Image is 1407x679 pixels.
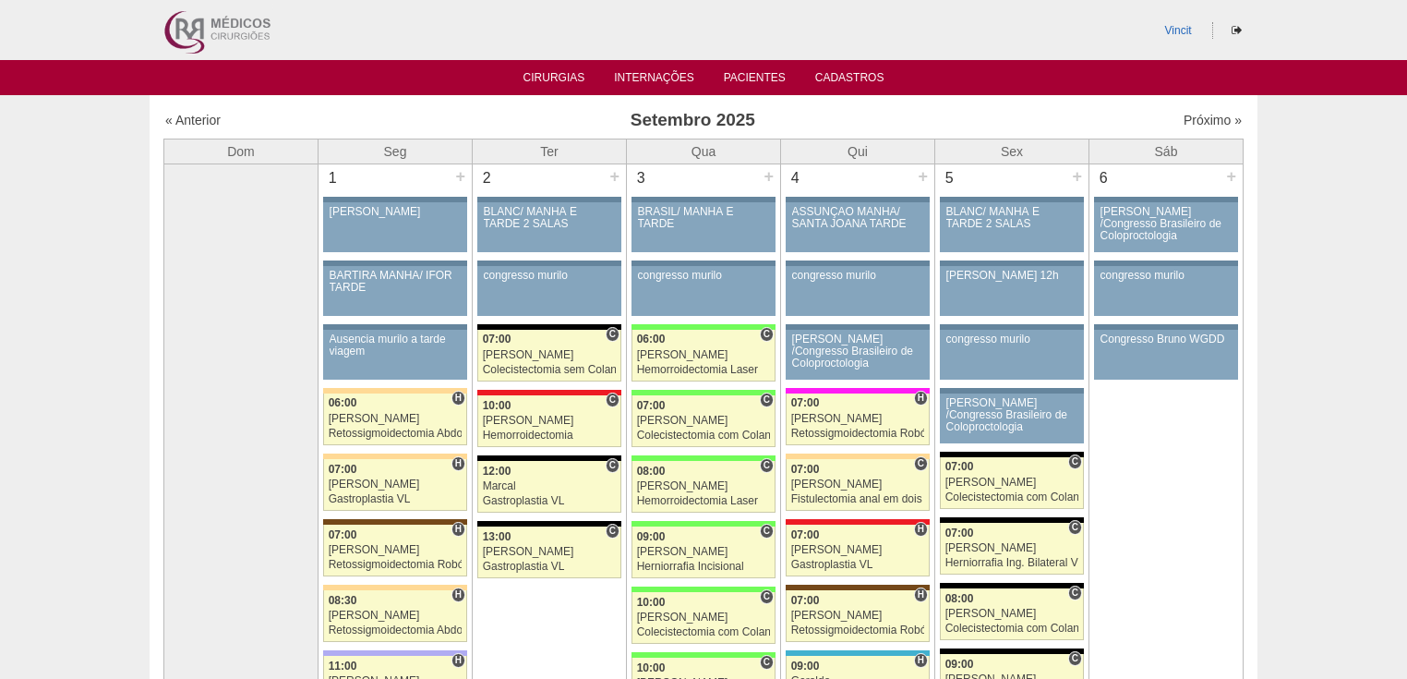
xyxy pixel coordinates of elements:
[484,206,616,230] div: BLANC/ MANHÃ E TARDE 2 SALAS
[477,202,621,252] a: BLANC/ MANHÃ E TARDE 2 SALAS
[329,479,463,491] div: [PERSON_NAME]
[483,364,617,376] div: Colecistectomia sem Colangiografia VL
[329,624,463,637] div: Retossigmoidectomia Abdominal VL
[945,477,1079,489] div: [PERSON_NAME]
[940,388,1084,394] div: Key: Aviso
[477,461,621,513] a: C 12:00 Marcal Gastroplastia VL
[791,559,925,571] div: Gastroplastia VL
[631,202,776,252] a: BRASIL/ MANHÃ E TARDE
[914,391,928,406] span: Hospital
[791,624,925,637] div: Retossigmoidectomia Robótica
[330,333,462,358] div: Ausencia murilo a tarde viagem
[473,139,627,164] th: Ter
[945,491,1079,503] div: Colecistectomia com Colangiografia VL
[791,544,925,556] div: [PERSON_NAME]
[483,333,511,346] span: 07:00
[323,585,467,590] div: Key: Bartira
[323,650,467,656] div: Key: Christóvão da Gama
[945,527,974,540] span: 07:00
[637,530,666,543] span: 09:00
[329,493,463,505] div: Gastroplastia VL
[786,330,930,380] a: [PERSON_NAME] /Congresso Brasileiro de Coloproctologia
[940,324,1084,330] div: Key: Aviso
[1100,270,1233,282] div: congresso murilo
[760,458,774,473] span: Consultório
[940,266,1084,316] a: [PERSON_NAME] 12h
[815,71,884,90] a: Cadastros
[483,561,617,573] div: Gastroplastia VL
[329,610,463,622] div: [PERSON_NAME]
[935,139,1089,164] th: Sex
[631,197,776,202] div: Key: Aviso
[786,519,930,525] div: Key: Assunção
[637,349,771,361] div: [PERSON_NAME]
[786,459,930,511] a: C 07:00 [PERSON_NAME] Fistulectomia anal em dois tempos
[637,465,666,478] span: 08:00
[1232,25,1242,36] i: Sair
[1089,139,1244,164] th: Sáb
[1068,520,1082,535] span: Consultório
[323,197,467,202] div: Key: Aviso
[631,461,776,513] a: C 08:00 [PERSON_NAME] Hemorroidectomia Laser
[945,557,1079,569] div: Herniorrafia Ing. Bilateral VL
[945,460,974,473] span: 07:00
[940,197,1084,202] div: Key: Aviso
[786,388,930,394] div: Key: Pro Matre
[791,594,820,607] span: 07:00
[1094,197,1238,202] div: Key: Aviso
[935,164,964,192] div: 5
[637,495,771,507] div: Hemorroidectomia Laser
[940,517,1084,523] div: Key: Blanc
[1094,202,1238,252] a: [PERSON_NAME] /Congresso Brasileiro de Coloproctologia
[451,588,465,602] span: Hospital
[637,661,666,674] span: 10:00
[792,270,924,282] div: congresso murilo
[627,164,655,192] div: 3
[781,164,810,192] div: 4
[473,164,501,192] div: 2
[330,270,462,294] div: BARTIRA MANHÃ/ IFOR TARDE
[606,524,619,539] span: Consultório
[786,266,930,316] a: congresso murilo
[329,396,357,409] span: 06:00
[1094,266,1238,316] a: congresso murilo
[940,202,1084,252] a: BLANC/ MANHÃ E TARDE 2 SALAS
[477,197,621,202] div: Key: Aviso
[323,202,467,252] a: [PERSON_NAME]
[631,261,776,266] div: Key: Aviso
[631,587,776,592] div: Key: Brasil
[1100,333,1233,346] div: Congresso Bruno WGDD
[631,390,776,395] div: Key: Brasil
[914,588,928,602] span: Hospital
[791,396,820,409] span: 07:00
[330,206,462,218] div: [PERSON_NAME]
[631,330,776,382] a: C 06:00 [PERSON_NAME] Hemorroidectomia Laser
[323,261,467,266] div: Key: Aviso
[791,610,925,622] div: [PERSON_NAME]
[329,428,463,440] div: Retossigmoidectomia Abdominal VL
[477,527,621,578] a: C 13:00 [PERSON_NAME] Gastroplastia VL
[319,139,473,164] th: Seg
[631,652,776,658] div: Key: Brasil
[638,206,770,230] div: BRASIL/ MANHÃ E TARDE
[637,561,771,573] div: Herniorrafia Incisional
[791,493,925,505] div: Fistulectomia anal em dois tempos
[483,349,617,361] div: [PERSON_NAME]
[760,327,774,342] span: Consultório
[484,270,616,282] div: congresso murilo
[483,415,617,427] div: [PERSON_NAME]
[329,413,463,425] div: [PERSON_NAME]
[637,626,771,638] div: Colecistectomia com Colangiografia VL
[945,658,974,671] span: 09:00
[329,463,357,476] span: 07:00
[792,206,924,230] div: ASSUNÇÃO MANHÃ/ SANTA JOANA TARDE
[637,480,771,492] div: [PERSON_NAME]
[945,608,1079,620] div: [PERSON_NAME]
[915,164,931,188] div: +
[424,107,962,134] h3: Setembro 2025
[724,71,786,90] a: Pacientes
[323,459,467,511] a: H 07:00 [PERSON_NAME] Gastroplastia VL
[165,113,221,127] a: « Anterior
[637,612,771,624] div: [PERSON_NAME]
[483,480,617,492] div: Marcal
